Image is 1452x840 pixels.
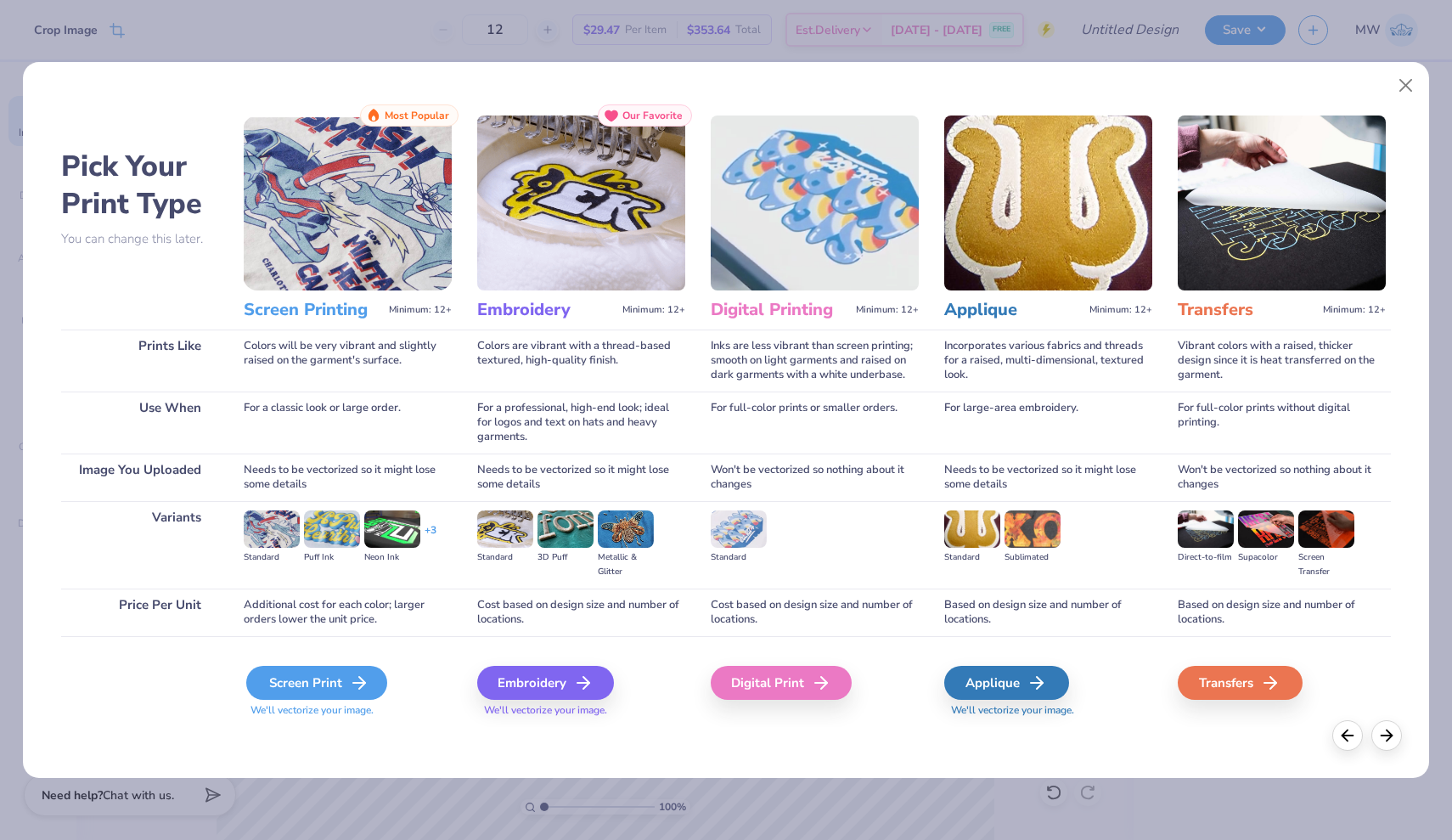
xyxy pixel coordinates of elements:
button: Close [1390,70,1422,102]
div: For large-area embroidery. [944,392,1152,454]
div: Standard [244,550,300,565]
div: Cost based on design size and number of locations. [477,589,685,636]
img: Neon Ink [364,510,420,548]
span: We'll vectorize your image. [244,703,452,718]
div: Based on design size and number of locations. [944,589,1152,636]
div: Standard [477,550,533,565]
img: Screen Transfer [1298,510,1354,548]
div: Colors are vibrant with a thread-based textured, high-quality finish. [477,330,685,392]
img: Standard [477,510,533,548]
h3: Transfers [1178,299,1316,321]
div: Embroidery [477,666,614,700]
span: Our Favorite [622,110,683,121]
h3: Screen Printing [244,299,382,321]
div: For full-color prints or smaller orders. [711,392,919,454]
div: Direct-to-film [1178,550,1234,565]
span: Minimum: 12+ [1323,304,1386,316]
img: Applique [944,116,1152,290]
p: You can change this later. [61,232,218,246]
img: Metallic & Glitter [598,510,654,548]
div: Metallic & Glitter [598,550,654,579]
div: Digital Print [711,666,852,700]
div: Neon Ink [364,550,420,565]
div: Standard [944,550,1000,565]
div: Screen Print [246,666,387,700]
span: We'll vectorize your image. [477,703,685,718]
div: Additional cost for each color; larger orders lower the unit price. [244,589,452,636]
img: Screen Printing [244,116,452,290]
div: Price Per Unit [61,589,218,636]
img: Sublimated [1005,510,1061,548]
div: Vibrant colors with a raised, thicker design since it is heat transferred on the garment. [1178,330,1386,392]
h3: Digital Printing [711,299,849,321]
img: Standard [711,510,767,548]
div: For a professional, high-end look; ideal for logos and text on hats and heavy garments. [477,392,685,454]
img: Direct-to-film [1178,510,1234,548]
div: Supacolor [1238,550,1294,565]
div: Puff Ink [304,550,360,565]
div: Transfers [1178,666,1303,700]
div: Colors will be very vibrant and slightly raised on the garment's surface. [244,330,452,392]
div: Based on design size and number of locations. [1178,589,1386,636]
div: Cost based on design size and number of locations. [711,589,919,636]
div: Prints Like [61,330,218,392]
span: Most Popular [385,110,449,121]
h3: Embroidery [477,299,616,321]
div: For a classic look or large order. [244,392,452,454]
img: Standard [944,510,1000,548]
div: + 3 [425,523,436,552]
span: Minimum: 12+ [856,304,919,316]
div: Inks are less vibrant than screen printing; smooth on light garments and raised on dark garments ... [711,330,919,392]
div: Image You Uploaded [61,454,218,501]
img: Puff Ink [304,510,360,548]
div: Sublimated [1005,550,1061,565]
img: 3D Puff [537,510,594,548]
div: Variants [61,501,218,589]
span: Minimum: 12+ [1089,304,1152,316]
div: Needs to be vectorized so it might lose some details [944,454,1152,501]
h3: Applique [944,299,1083,321]
span: Minimum: 12+ [622,304,685,316]
div: Won't be vectorized so nothing about it changes [1178,454,1386,501]
div: For full-color prints without digital printing. [1178,392,1386,454]
span: We'll vectorize your image. [944,703,1152,718]
span: Minimum: 12+ [389,304,452,316]
img: Digital Printing [711,116,919,290]
div: Standard [711,550,767,565]
div: Won't be vectorized so nothing about it changes [711,454,919,501]
div: Use When [61,392,218,454]
img: Transfers [1178,116,1386,290]
img: Embroidery [477,116,685,290]
div: 3D Puff [537,550,594,565]
h2: Pick Your Print Type [61,148,218,223]
div: Screen Transfer [1298,550,1354,579]
img: Supacolor [1238,510,1294,548]
div: Needs to be vectorized so it might lose some details [477,454,685,501]
img: Standard [244,510,300,548]
div: Needs to be vectorized so it might lose some details [244,454,452,501]
div: Applique [944,666,1069,700]
div: Incorporates various fabrics and threads for a raised, multi-dimensional, textured look. [944,330,1152,392]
